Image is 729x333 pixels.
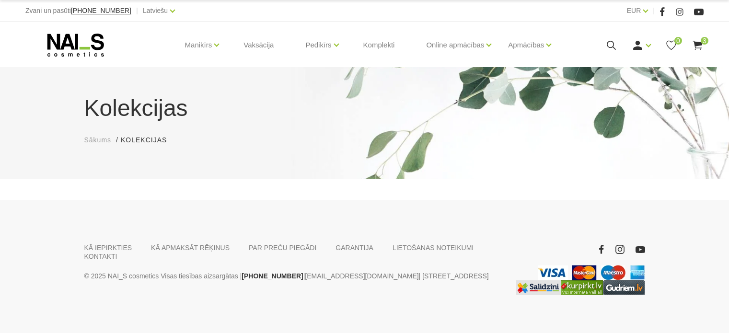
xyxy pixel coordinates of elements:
[508,26,544,64] a: Apmācības
[25,5,131,17] div: Zvani un pasūti
[692,39,704,51] a: 3
[603,280,645,295] img: www.gudriem.lv/veikali/lv
[185,26,212,64] a: Manikīrs
[561,280,603,295] img: Lielākais Latvijas interneta veikalu preču meklētājs
[121,135,176,145] li: Kolekcijas
[71,7,131,14] a: [PHONE_NUMBER]
[393,243,474,252] a: LIETOŠANAS NOTEIKUMI
[249,243,316,252] a: PAR PREČU PIEGĀDI
[136,5,138,17] span: |
[143,5,168,16] a: Latviešu
[336,243,373,252] a: GARANTIJA
[356,22,403,68] a: Komplekti
[84,135,112,145] a: Sākums
[151,243,230,252] a: KĀ APMAKSĀT RĒĶINUS
[84,91,645,126] h1: Kolekcijas
[84,270,501,282] p: © 2025 NAI_S cosmetics Visas tiesības aizsargātas | | | [STREET_ADDRESS]
[701,37,708,45] span: 3
[242,270,303,282] a: [PHONE_NUMBER]
[84,252,117,261] a: KONTAKTI
[627,5,641,16] a: EUR
[653,5,655,17] span: |
[305,26,331,64] a: Pedikīrs
[236,22,281,68] a: Vaksācija
[305,270,418,282] a: [EMAIL_ADDRESS][DOMAIN_NAME]
[84,136,112,144] span: Sākums
[603,280,645,295] a: https://www.gudriem.lv/veikali/lv
[674,37,682,45] span: 0
[665,39,677,51] a: 0
[426,26,484,64] a: Online apmācības
[516,280,561,295] img: Labākā cena interneta veikalos - Samsung, Cena, iPhone, Mobilie telefoni
[84,243,132,252] a: KĀ IEPIRKTIES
